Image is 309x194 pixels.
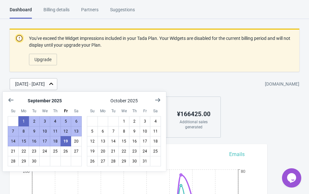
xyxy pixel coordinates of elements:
[129,116,140,126] button: October 2 2025
[150,106,161,116] div: Saturday
[150,126,161,136] button: October 11 2025
[18,106,29,116] div: Monday
[140,146,151,156] button: October 24 2025
[34,57,51,62] span: Upgrade
[29,146,40,156] button: September 23 2025
[71,136,82,146] button: September 20 2025
[29,35,294,49] p: You've exceed the Widget impressions included in your Tada Plan. Your Widgets are disabled for th...
[29,126,40,136] button: September 9 2025
[140,106,151,116] div: Friday
[29,54,57,65] button: Upgrade
[129,136,140,146] button: October 16 2025
[29,136,40,146] button: September 16 2025
[150,146,161,156] button: October 25 2025
[50,106,61,116] div: Thursday
[8,106,19,116] div: Sunday
[129,146,140,156] button: October 23 2025
[8,126,19,136] button: September 7 2025
[150,116,161,126] button: October 4 2025
[152,94,164,106] button: Show next month, November 2025
[87,136,98,146] button: October 12 2025
[140,156,151,166] button: October 31 2025
[18,136,29,146] button: September 15 2025
[150,136,161,146] button: October 18 2025
[129,106,140,116] div: Thursday
[118,156,129,166] button: October 29 2025
[29,156,40,166] button: September 30 2025
[71,106,82,116] div: Saturday
[129,126,140,136] button: October 9 2025
[61,136,71,146] button: Today September 19 2025
[98,106,108,116] div: Monday
[174,119,213,130] div: Additional sales generated
[108,146,119,156] button: October 21 2025
[118,106,129,116] div: Wednesday
[98,156,108,166] button: October 27 2025
[50,116,61,126] button: September 4 2025
[18,126,29,136] button: September 8 2025
[71,146,82,156] button: September 27 2025
[87,146,98,156] button: October 19 2025
[39,136,50,146] button: September 17 2025
[61,126,71,136] button: September 12 2025
[282,168,303,188] iframe: chat widget
[10,6,32,19] div: Dashboard
[5,94,17,106] button: Show previous month, August 2025
[140,116,151,126] button: October 3 2025
[110,6,135,18] div: Suggestions
[140,136,151,146] button: October 17 2025
[39,126,50,136] button: September 10 2025
[98,146,108,156] button: October 20 2025
[18,146,29,156] button: September 22 2025
[108,106,119,116] div: Tuesday
[108,126,119,136] button: October 7 2025
[8,146,19,156] button: September 21 2025
[81,6,98,18] div: Partners
[98,126,108,136] button: October 6 2025
[8,156,19,166] button: September 28 2025
[8,136,19,146] button: September 14 2025
[98,136,108,146] button: October 13 2025
[118,116,129,126] button: October 1 2025
[29,106,40,116] div: Tuesday
[15,81,45,88] div: [DATE] - [DATE]
[61,146,71,156] button: September 26 2025
[18,116,29,126] button: September 1 2025
[241,169,245,174] tspan: 80
[29,116,40,126] button: September 2 2025
[50,126,61,136] button: September 11 2025
[118,146,129,156] button: October 22 2025
[39,146,50,156] button: September 24 2025
[50,136,61,146] button: September 18 2025
[108,136,119,146] button: October 14 2025
[118,136,129,146] button: October 15 2025
[43,6,70,18] div: Billing details
[18,156,29,166] button: September 29 2025
[118,126,129,136] button: October 8 2025
[129,156,140,166] button: October 30 2025
[108,156,119,166] button: October 28 2025
[140,126,151,136] button: October 10 2025
[39,116,50,126] button: September 3 2025
[87,126,98,136] button: October 5 2025
[71,116,82,126] button: September 6 2025
[50,146,61,156] button: September 25 2025
[71,126,82,136] button: September 13 2025
[87,106,98,116] div: Sunday
[39,106,50,116] div: Wednesday
[265,79,299,90] div: [DOMAIN_NAME]
[87,156,98,166] button: October 26 2025
[61,116,71,126] button: September 5 2025
[174,109,213,119] div: ¥ 166425.00
[61,106,71,116] div: Friday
